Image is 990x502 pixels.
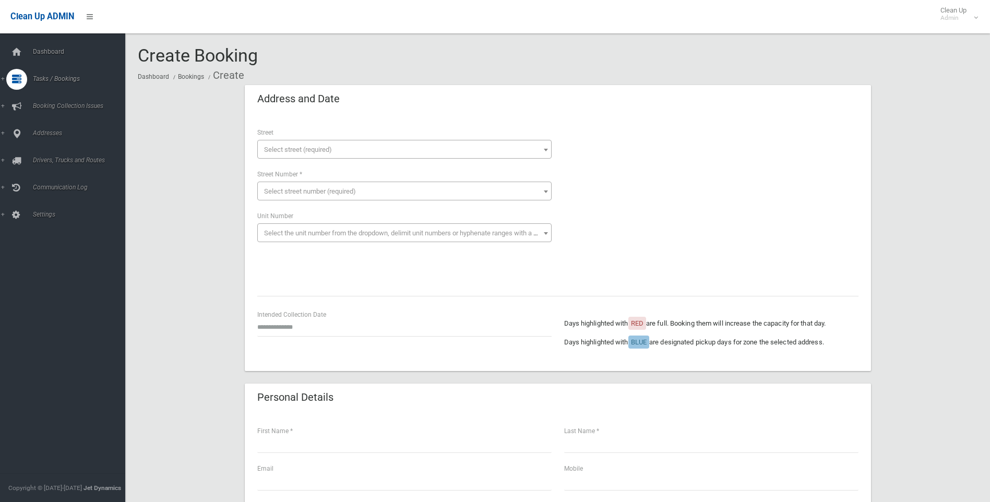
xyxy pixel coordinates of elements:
span: Tasks / Bookings [30,75,133,82]
p: Days highlighted with are designated pickup days for zone the selected address. [564,336,858,349]
small: Admin [940,14,967,22]
header: Address and Date [245,89,352,109]
span: Select the unit number from the dropdown, delimit unit numbers or hyphenate ranges with a comma [264,229,556,237]
span: BLUE [631,338,647,346]
a: Bookings [178,73,204,80]
strong: Jet Dynamics [84,484,121,492]
a: Dashboard [138,73,169,80]
span: Addresses [30,129,133,137]
p: Days highlighted with are full. Booking them will increase the capacity for that day. [564,317,858,330]
span: Copyright © [DATE]-[DATE] [8,484,82,492]
span: Communication Log [30,184,133,191]
span: RED [631,319,643,327]
span: Drivers, Trucks and Routes [30,157,133,164]
li: Create [206,66,244,85]
span: Settings [30,211,133,218]
span: Clean Up [935,6,977,22]
header: Personal Details [245,387,346,408]
span: Dashboard [30,48,133,55]
span: Create Booking [138,45,258,66]
span: Select street number (required) [264,187,356,195]
span: Select street (required) [264,146,332,153]
span: Booking Collection Issues [30,102,133,110]
span: Clean Up ADMIN [10,11,74,21]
